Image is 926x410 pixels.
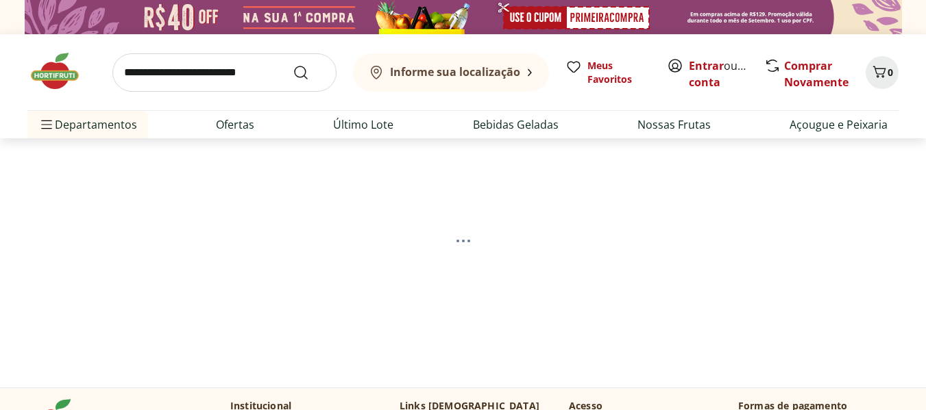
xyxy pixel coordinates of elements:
[784,58,849,90] a: Comprar Novamente
[689,58,724,73] a: Entrar
[689,58,764,90] a: Criar conta
[38,108,55,141] button: Menu
[587,59,650,86] span: Meus Favoritos
[390,64,520,79] b: Informe sua localização
[293,64,326,81] button: Submit Search
[27,51,96,92] img: Hortifruti
[216,116,254,133] a: Ofertas
[38,108,137,141] span: Departamentos
[333,116,393,133] a: Último Lote
[112,53,337,92] input: search
[689,57,750,90] span: ou
[353,53,549,92] button: Informe sua localização
[637,116,711,133] a: Nossas Frutas
[473,116,559,133] a: Bebidas Geladas
[565,59,650,86] a: Meus Favoritos
[866,56,899,89] button: Carrinho
[790,116,888,133] a: Açougue e Peixaria
[888,66,893,79] span: 0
